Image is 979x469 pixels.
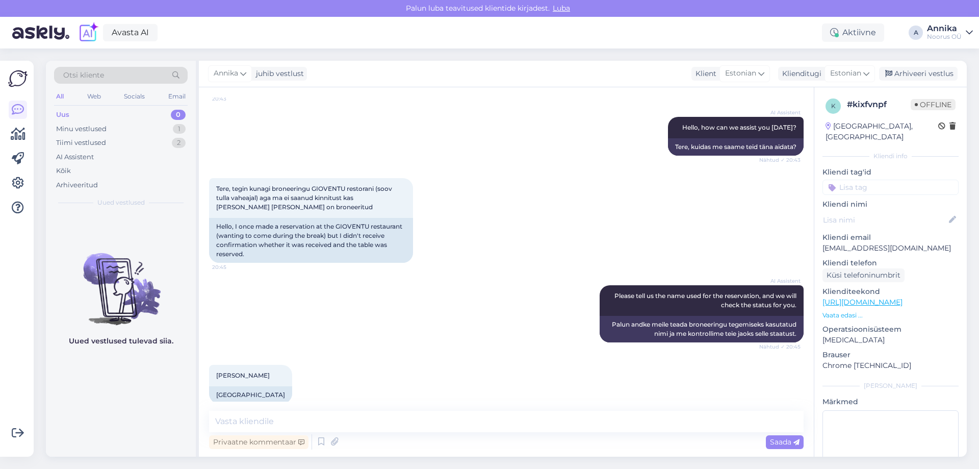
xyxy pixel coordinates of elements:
[831,102,836,110] span: k
[56,110,69,120] div: Uus
[252,68,304,79] div: juhib vestlust
[822,152,959,161] div: Kliendi info
[822,23,884,42] div: Aktiivne
[46,235,196,327] img: No chats
[822,298,903,307] a: [URL][DOMAIN_NAME]
[822,335,959,345] p: [MEDICAL_DATA]
[56,152,94,162] div: AI Assistent
[762,277,801,285] span: AI Assistent
[927,24,962,33] div: Annika
[822,350,959,360] p: Brauser
[56,166,71,176] div: Kõik
[909,26,923,40] div: A
[56,180,98,190] div: Arhiveeritud
[614,292,798,309] span: Please tell us the name used for the reservation, and we will check the status for you.
[822,324,959,335] p: Operatsioonisüsteem
[823,214,947,226] input: Lisa nimi
[822,397,959,407] p: Märkmed
[166,90,188,103] div: Email
[822,360,959,371] p: Chrome [TECHNICAL_ID]
[214,68,238,79] span: Annika
[8,69,28,88] img: Askly Logo
[209,218,413,263] div: Hello, I once made a reservation at the GIOVENTU restaurant (wanting to come during the break) bu...
[209,386,292,404] div: [GEOGRAPHIC_DATA]
[550,4,573,13] span: Luba
[69,336,173,347] p: Uued vestlused tulevad siia.
[822,286,959,297] p: Klienditeekond
[847,98,911,111] div: # kixfvnpf
[759,343,801,351] span: Nähtud ✓ 20:45
[822,180,959,195] input: Lisa tag
[216,372,270,379] span: [PERSON_NAME]
[212,263,250,271] span: 20:45
[826,121,938,142] div: [GEOGRAPHIC_DATA], [GEOGRAPHIC_DATA]
[822,167,959,178] p: Kliendi tag'id
[927,24,973,41] a: AnnikaNoorus OÜ
[216,185,394,211] span: Tere, tegin kunagi broneeringu GIOVENTU restorani (soov tulla vaheajal) aga ma ei saanud kinnitus...
[85,90,103,103] div: Web
[759,156,801,164] span: Nähtud ✓ 20:43
[911,99,956,110] span: Offline
[56,138,106,148] div: Tiimi vestlused
[56,124,107,134] div: Minu vestlused
[691,68,716,79] div: Klient
[172,138,186,148] div: 2
[682,124,796,131] span: Hello, how can we assist you [DATE]?
[770,437,800,447] span: Saada
[822,381,959,390] div: [PERSON_NAME]
[822,268,905,282] div: Küsi telefoninumbrit
[78,22,99,43] img: explore-ai
[822,258,959,268] p: Kliendi telefon
[103,24,158,41] a: Avasta AI
[822,232,959,243] p: Kliendi email
[725,68,756,79] span: Estonian
[822,311,959,320] p: Vaata edasi ...
[927,33,962,41] div: Noorus OÜ
[879,67,958,81] div: Arhiveeri vestlus
[778,68,821,79] div: Klienditugi
[63,70,104,81] span: Otsi kliente
[122,90,147,103] div: Socials
[173,124,186,134] div: 1
[822,243,959,254] p: [EMAIL_ADDRESS][DOMAIN_NAME]
[54,90,66,103] div: All
[212,95,250,103] span: 20:43
[97,198,145,207] span: Uued vestlused
[762,109,801,116] span: AI Assistent
[668,138,804,156] div: Tere, kuidas me saame teid täna aidata?
[830,68,861,79] span: Estonian
[209,435,308,449] div: Privaatne kommentaar
[600,316,804,342] div: Palun andke meile teada broneeringu tegemiseks kasutatud nimi ja me kontrollime teie jaoks selle ...
[822,199,959,210] p: Kliendi nimi
[171,110,186,120] div: 0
